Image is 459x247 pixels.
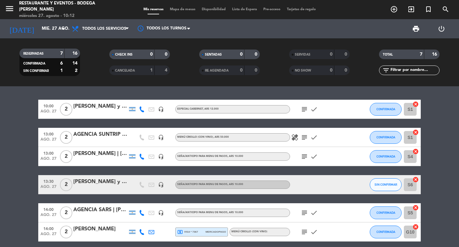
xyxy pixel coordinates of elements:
i: check [310,228,318,236]
span: 2 [60,150,72,163]
span: ago. 27 [40,137,56,145]
i: cancel [412,224,419,230]
strong: 0 [330,68,332,73]
button: CONFIRMADA [370,103,402,116]
i: cancel [412,148,419,155]
span: Lista de Espera [229,8,260,11]
strong: 2 [75,68,79,73]
span: , ARS 12.000 [203,108,219,110]
span: ago. 27 [40,109,56,117]
i: exit_to_app [407,5,415,13]
span: , ARS 50.000 [213,136,229,138]
button: CONFIRMADA [370,131,402,144]
span: Todos los servicios [82,27,126,31]
i: subject [301,134,308,141]
div: [PERSON_NAME] y [PERSON_NAME] [73,178,127,186]
i: headset_mic [158,210,164,216]
button: CONFIRMADA [370,206,402,219]
span: Disponibilidad [199,8,229,11]
strong: 16 [72,51,79,56]
span: CONFIRMADA [23,62,45,65]
span: 13:30 [40,177,56,185]
span: MENÚ CRIOLLO (Con vino) [177,136,229,138]
i: cancel [412,101,419,107]
i: menu [5,4,14,13]
span: ago. 27 [40,232,56,239]
i: search [442,5,449,13]
span: 2 [60,226,72,238]
div: [PERSON_NAME] | [PERSON_NAME] [73,150,127,158]
i: subject [301,153,308,160]
i: headset_mic [158,135,164,140]
span: SIN CONFIRMAR [375,183,397,186]
i: subject [301,209,308,217]
span: Seña/anticipo para MENU DE PASOS [177,211,243,214]
span: RESERVADAS [23,52,44,55]
span: 13:00 [40,149,56,157]
i: power_settings_new [438,25,445,33]
div: LOG OUT [429,19,454,38]
strong: 0 [345,68,348,73]
span: 14:00 [40,225,56,232]
i: local_atm [177,229,183,235]
i: headset_mic [158,154,164,159]
i: filter_list [382,66,390,74]
span: mercadopago [206,230,226,234]
span: Mapa de mesas [167,8,199,11]
i: check [310,209,318,217]
input: Filtrar por nombre... [390,67,439,74]
strong: 0 [255,68,259,73]
strong: 0 [345,52,348,57]
span: print [412,25,420,33]
span: CONFIRMADA [376,155,395,158]
button: CONFIRMADA [370,150,402,163]
span: SIN CONFIRMAR [23,69,49,73]
strong: 0 [165,52,169,57]
span: Tarjetas de regalo [284,8,319,11]
strong: 0 [150,52,153,57]
button: menu [5,4,14,16]
span: 14:00 [40,205,56,213]
span: ago. 27 [40,185,56,192]
span: 2 [60,178,72,191]
strong: 0 [330,52,332,57]
span: visa * 7367 [177,229,198,235]
div: AGENCIA SARS | [PERSON_NAME] [73,206,127,214]
span: CONFIRMADA [376,211,395,214]
i: turned_in_not [425,5,432,13]
div: [PERSON_NAME] [73,225,127,233]
div: Restaurante y Eventos - Bodega [PERSON_NAME] [19,0,110,13]
i: subject [301,105,308,113]
span: 10:00 [40,102,56,109]
span: CANCELADA [115,69,135,72]
i: cancel [412,176,419,183]
span: CHECK INS [115,53,133,56]
i: headset_mic [158,106,164,112]
span: RE AGENDADA [205,69,229,72]
strong: 14 [72,61,79,66]
button: CONFIRMADA [370,226,402,238]
strong: 7 [60,51,63,56]
strong: 4 [165,68,169,73]
span: MENÚ CRIOLLO (Con vino) [231,230,267,233]
i: cancel [412,129,419,135]
span: , ARS 10.000 [228,211,243,214]
div: AGENCIA SUNTRIP | [PERSON_NAME] [PERSON_NAME] [73,130,127,139]
strong: 0 [255,52,259,57]
i: check [310,153,318,160]
span: Seña/anticipo para MENU DE PASOS [177,183,243,186]
button: SIN CONFIRMAR [370,178,402,191]
strong: 0 [240,52,243,57]
strong: 7 [420,52,422,57]
span: ago. 27 [40,213,56,220]
span: 2 [60,103,72,116]
span: 13:00 [40,130,56,137]
span: CONFIRMADA [376,107,395,111]
span: , ARS 10.000 [228,155,243,158]
span: 2 [60,206,72,219]
strong: 16 [432,52,438,57]
i: check [310,105,318,113]
span: SERVIDAS [295,53,310,56]
i: cancel [412,205,419,211]
span: SENTADAS [205,53,222,56]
